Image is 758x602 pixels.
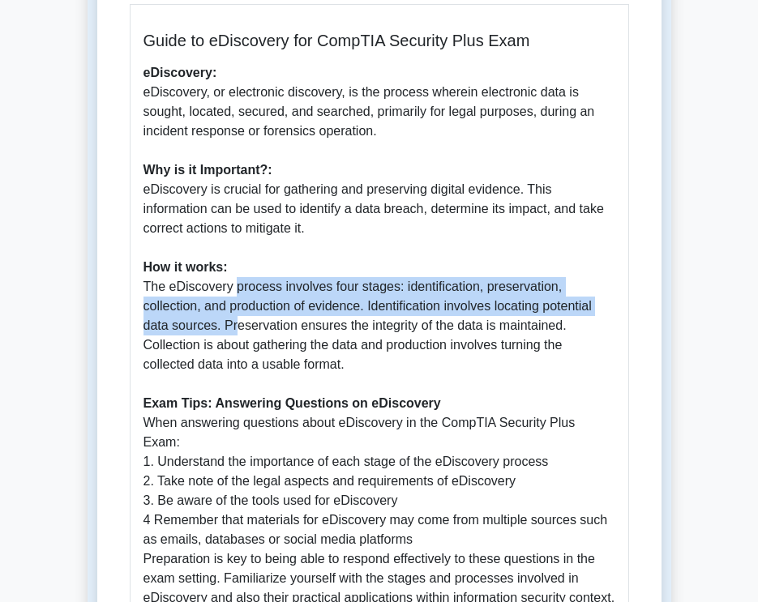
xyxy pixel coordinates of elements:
[143,31,615,50] h5: Guide to eDiscovery for CompTIA Security Plus Exam
[143,260,228,274] b: How it works:
[143,66,217,79] b: eDiscovery:
[143,163,272,177] b: Why is it Important?:
[143,396,441,410] b: Exam Tips: Answering Questions on eDiscovery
